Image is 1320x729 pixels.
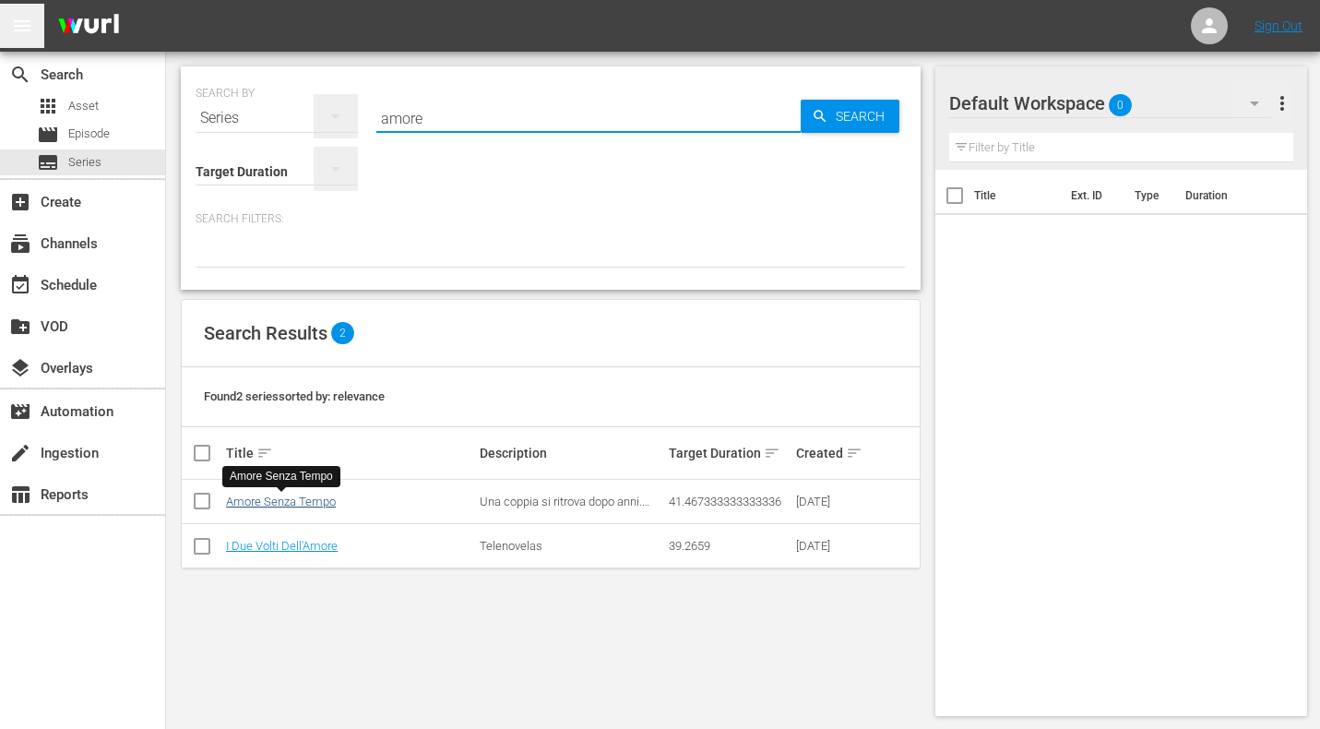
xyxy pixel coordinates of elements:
[1060,170,1124,221] th: Ext. ID
[949,78,1278,129] div: Default Workspace
[9,64,31,86] span: Search
[37,95,59,117] span: Asset
[68,125,110,143] span: Episode
[9,484,31,506] span: Reports
[204,322,327,344] span: Search Results
[480,539,542,553] span: Telenovelas
[204,389,385,403] span: Found 2 series sorted by: relevance
[37,124,59,146] span: Episode
[9,191,31,213] span: Create
[9,442,31,464] span: Ingestion
[1271,81,1293,125] button: more_vert
[796,495,854,508] div: [DATE]
[196,211,906,227] p: Search Filters:
[9,316,31,338] span: VOD
[331,322,354,344] span: 2
[226,539,338,553] a: I Due Volti Dell'Amore
[669,539,790,553] div: 39.2659
[974,170,1060,221] th: Title
[9,233,31,255] span: Channels
[480,446,664,460] div: Description
[1124,170,1174,221] th: Type
[1255,18,1302,33] a: Sign Out
[11,15,33,37] span: menu
[9,357,31,379] span: Overlays
[9,400,31,423] span: Automation
[256,445,273,461] span: sort
[230,469,333,484] div: Amore Senza Tempo
[828,100,899,133] span: Search
[764,445,780,461] span: sort
[9,274,31,296] span: Schedule
[846,445,862,461] span: sort
[669,495,790,508] div: 41.467333333333336
[1109,86,1132,125] span: 0
[796,442,854,464] div: Created
[44,5,133,48] img: ans4CAIJ8jUAAAAAAAAAAAAAAAAAAAAAAAAgQb4GAAAAAAAAAAAAAAAAAAAAAAAAJMjXAAAAAAAAAAAAAAAAAAAAAAAAgAT5G...
[801,100,899,133] button: Search
[669,442,790,464] div: Target Duration
[226,442,474,464] div: Title
[796,539,854,553] div: [DATE]
[37,151,59,173] span: Series
[68,153,101,172] span: Series
[226,495,336,508] a: Amore Senza Tempo
[196,92,358,144] div: Series
[68,97,99,115] span: Asset
[480,495,662,578] span: Una coppia si ritrova dopo anni. [PERSON_NAME] è infelice con [PERSON_NAME], [PERSON_NAME] ha app...
[1271,92,1293,114] span: more_vert
[1174,170,1285,221] th: Duration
